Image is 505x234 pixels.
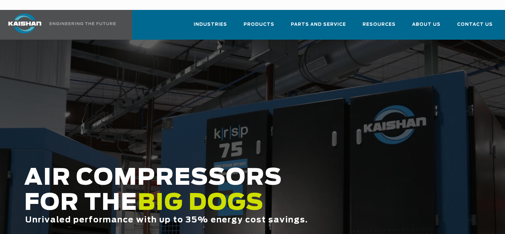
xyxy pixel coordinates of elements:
span: Resources [363,21,396,28]
a: About Us [412,16,441,38]
a: Resources [363,16,396,38]
a: Industries [194,16,227,38]
span: Unrivaled performance with up to 35% energy cost savings. [25,216,308,224]
a: Contact Us [457,16,493,38]
a: Parts and Service [291,16,346,38]
img: Engineering the future [50,22,116,25]
span: Parts and Service [291,21,346,28]
span: Products [244,21,274,28]
span: Contact Us [457,21,493,28]
span: About Us [412,21,441,28]
a: Products [244,16,274,38]
span: Industries [194,21,227,28]
span: BIG DOGS [137,192,264,214]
